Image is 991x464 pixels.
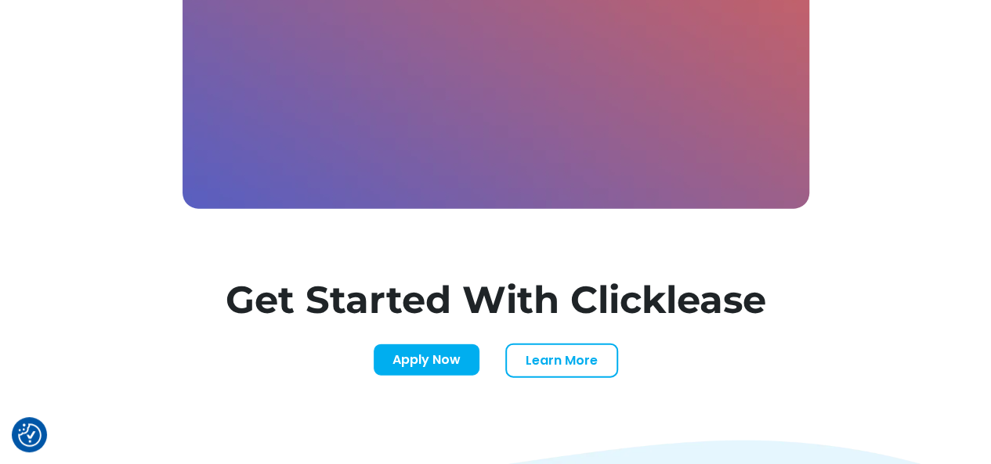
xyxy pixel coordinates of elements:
[18,423,42,447] button: Consent Preferences
[18,423,42,447] img: Revisit consent button
[195,281,797,318] h1: Get Started With Clicklease
[373,344,480,376] a: Apply Now
[505,344,618,378] a: Learn More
